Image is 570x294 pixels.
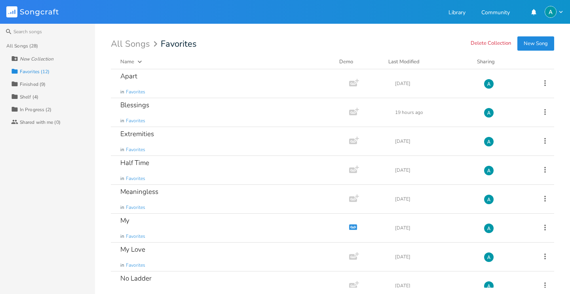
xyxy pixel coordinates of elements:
[126,233,145,240] span: Favorites
[395,254,474,259] div: [DATE]
[120,118,124,124] span: in
[545,6,557,18] img: Alex
[339,58,379,66] div: Demo
[126,262,145,269] span: Favorites
[448,10,465,17] a: Library
[484,79,494,89] img: Alex
[120,262,124,269] span: in
[120,89,124,95] span: in
[395,110,474,115] div: 19 hours ago
[517,36,554,51] button: New Song
[388,58,420,65] div: Last Modified
[120,159,149,166] div: Half Time
[20,107,52,112] div: In Progress (2)
[20,95,38,99] div: Shelf (4)
[111,40,160,48] div: All Songs
[395,168,474,173] div: [DATE]
[126,175,145,182] span: Favorites
[126,118,145,124] span: Favorites
[395,139,474,144] div: [DATE]
[20,82,46,87] div: Finished (9)
[161,40,197,48] span: Favorites
[126,146,145,153] span: Favorites
[484,165,494,176] img: Alex
[20,57,53,61] div: New Collection
[388,58,467,66] button: Last Modified
[395,81,474,86] div: [DATE]
[120,58,134,65] div: Name
[126,204,145,211] span: Favorites
[20,120,61,125] div: Shared with me (0)
[484,137,494,147] img: Alex
[471,40,511,47] button: Delete Collection
[126,89,145,95] span: Favorites
[120,146,124,153] span: in
[484,108,494,118] img: Alex
[20,69,49,74] div: Favorites (12)
[120,204,124,211] span: in
[120,175,124,182] span: in
[120,188,158,195] div: Meaningless
[481,10,510,17] a: Community
[395,197,474,201] div: [DATE]
[484,194,494,205] img: Alex
[120,73,137,80] div: Apart
[477,58,524,66] div: Sharing
[484,281,494,291] img: Alex
[120,131,154,137] div: Extremities
[120,217,129,224] div: My
[395,226,474,230] div: [DATE]
[395,283,474,288] div: [DATE]
[484,223,494,233] img: Alex
[120,233,124,240] span: in
[120,246,145,253] div: My Love
[6,44,38,48] div: All Songs (28)
[120,102,149,108] div: Blessings
[484,252,494,262] img: Alex
[120,275,152,282] div: No Ladder
[120,58,330,66] button: Name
